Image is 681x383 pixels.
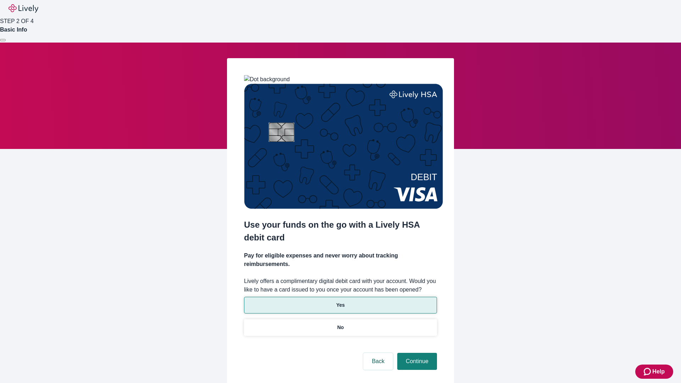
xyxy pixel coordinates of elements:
[397,353,437,370] button: Continue
[244,297,437,313] button: Yes
[644,367,652,376] svg: Zendesk support icon
[244,84,443,209] img: Debit card
[9,4,38,13] img: Lively
[635,365,673,379] button: Zendesk support iconHelp
[363,353,393,370] button: Back
[337,324,344,331] p: No
[336,301,345,309] p: Yes
[244,218,437,244] h2: Use your funds on the go with a Lively HSA debit card
[652,367,665,376] span: Help
[244,75,290,84] img: Dot background
[244,277,437,294] label: Lively offers a complimentary digital debit card with your account. Would you like to have a card...
[244,319,437,336] button: No
[244,251,437,268] h4: Pay for eligible expenses and never worry about tracking reimbursements.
